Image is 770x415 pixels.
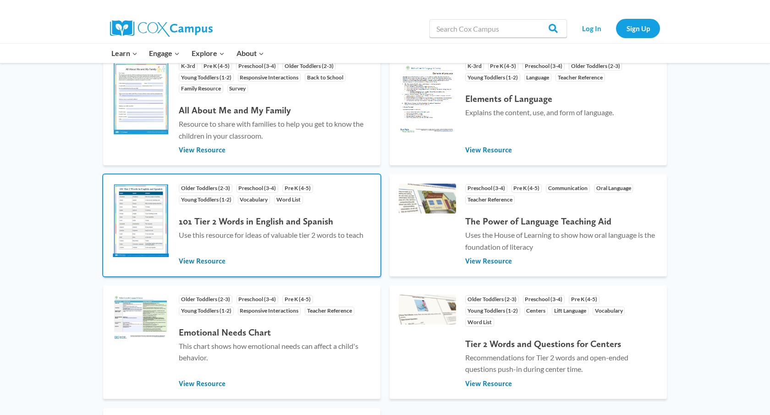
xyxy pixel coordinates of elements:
[616,19,660,38] a: Sign Up
[465,93,658,104] h4: Elements of Language
[227,84,248,93] span: Survey
[179,62,198,71] span: K-3rd
[179,340,371,364] p: This chart shows how emotional needs can affect a child's behavior.
[238,307,301,315] span: Responsive Interactions
[594,184,633,193] span: Oral Language
[465,295,519,304] span: Older Toddlers (2-3)
[179,216,371,227] h4: 101 Tier 2 Words in English and Spanish
[179,229,371,241] p: Use this resource for ideas of valuable tier 2 words to teach
[390,52,667,166] a: K-3rd Pre K (4-5) Preschool (3-4) Older Toddlers (2-3) Young Toddlers (1-2) Language Teacher Refe...
[465,229,658,252] p: Uses the House of Learning to show how oral language is the foundation of literacy
[238,73,301,82] span: Responsive Interactions
[179,118,371,141] p: Resource to share with families to help you get to know the children in your classroom.
[179,196,234,204] span: Young Toddlers (1-2)
[103,52,380,166] a: K-3rd Pre K (4-5) Preschool (3-4) Older Toddlers (2-3) Young Toddlers (1-2) Responsive Interactio...
[231,44,270,63] button: Child menu of About
[465,107,658,118] p: Explains the content, use, and form of language.
[179,256,225,266] span: View Resource
[390,174,667,276] a: Preschool (3-4) Pre K (4-5) Communication Oral Language Teacher Reference The Power of Language T...
[110,20,213,37] img: Cox Campus
[179,84,223,93] span: Family Resource
[569,295,599,304] span: Pre K (4-5)
[103,174,380,276] a: Older Toddlers (2-3) Preschool (3-4) Pre K (4-5) Young Toddlers (1-2) Vocabulary Word List 101 Ti...
[143,44,186,63] button: Child menu of Engage
[179,307,234,315] span: Young Toddlers (1-2)
[465,256,512,266] span: View Resource
[523,295,565,304] span: Preschool (3-4)
[179,295,232,304] span: Older Toddlers (2-3)
[555,73,605,82] span: Teacher Reference
[488,62,519,71] span: Pre K (4-5)
[112,295,170,339] img: Emotional-Needs-Chart-4ddaa702-d044-48bf-a065-5f9b5e8c4f3b.jpg
[236,62,278,71] span: Preschool (3-4)
[305,73,346,82] span: Back to School
[465,352,658,375] p: Recommendations for Tier 2 words and open-ended questions push-in during center time.
[465,379,512,389] span: View Resource
[179,327,371,338] h4: Emotional Needs Chart
[238,196,270,204] span: Vocabulary
[522,62,565,71] span: Preschool (3-4)
[274,196,303,204] span: Word List
[546,184,590,193] span: Communication
[465,62,484,71] span: K-3rd
[465,73,520,82] span: Young Toddlers (1-2)
[593,307,625,315] span: Vocabulary
[112,62,170,135] img: allaboutme-tbnail-1-e4d25252-8dfc-4083-81a5-6a06e7d59d0c-233x300.jpg
[179,105,371,116] h4: All About Me and My Family
[569,62,622,71] span: Older Toddlers (2-3)
[399,184,456,213] img: Thumb-The-POL-Teaching-Aid-2e1de826-adca-4562-888e-18715c82537b.png
[429,19,567,38] input: Search Cox Campus
[511,184,542,193] span: Pre K (4-5)
[572,19,660,38] nav: Secondary Navigation
[282,295,313,304] span: Pre K (4-5)
[305,307,354,315] span: Teacher Reference
[465,145,512,155] span: View Resource
[524,307,548,315] span: Centers
[112,184,170,257] img: Screenshot_101Tier2Words-89f87c85-1bcb-4a41-950a-1444d70deb63-ed0aff59-ad8a-456d-bbfd-c7015e45e10...
[103,286,380,399] a: Older Toddlers (2-3) Preschool (3-4) Pre K (4-5) Young Toddlers (1-2) Responsive Interactions Tea...
[202,62,232,71] span: Pre K (4-5)
[105,44,143,63] button: Child menu of Learn
[179,145,225,155] span: View Resource
[399,295,456,325] img: Thumb-Tier-2-Words-and-Questions-for-Centers-9c69375d-4357-47c7-969f-a003165adb1e.png
[390,286,667,399] a: Older Toddlers (2-3) Preschool (3-4) Pre K (4-5) Young Toddlers (1-2) Centers Lift Language Vocab...
[236,184,279,193] span: Preschool (3-4)
[465,307,520,315] span: Young Toddlers (1-2)
[465,184,507,193] span: Preschool (3-4)
[105,44,269,63] nav: Primary Navigation
[282,62,336,71] span: Older Toddlers (2-3)
[186,44,231,63] button: Child menu of Explore
[552,307,588,315] span: Lift Language
[572,19,611,38] a: Log In
[179,73,234,82] span: Young Toddlers (1-2)
[465,338,658,349] h4: Tier 2 Words and Questions for Centers
[179,379,225,389] span: View Resource
[465,216,658,227] h4: The Power of Language Teaching Aid
[236,295,279,304] span: Preschool (3-4)
[465,196,515,204] span: Teacher Reference
[524,73,552,82] span: Language
[399,62,456,135] img: Elements-of-Language-29938c64-5993-449c-ba97-41368b5285aa-3a38a0eb-9c83-4511-b7b9-81fbbf1b16f1.png
[282,184,313,193] span: Pre K (4-5)
[179,184,232,193] span: Older Toddlers (2-3)
[465,318,494,326] span: Word List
